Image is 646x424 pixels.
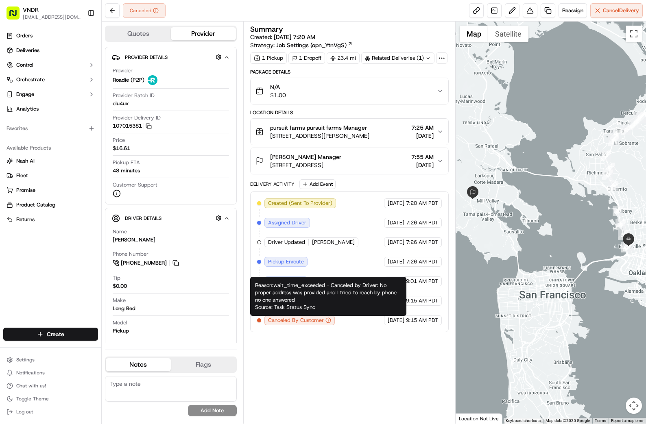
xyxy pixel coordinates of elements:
[8,140,21,153] img: Masood Aslam
[112,211,230,225] button: Driver Details
[327,52,360,64] div: 23.4 mi
[460,26,488,42] button: Show street map
[171,358,236,371] button: Flags
[251,78,448,104] button: N/A$1.00
[23,14,81,20] button: [EMAIL_ADDRESS][DOMAIN_NAME]
[106,358,171,371] button: Notes
[3,88,98,101] button: Engage
[72,148,89,154] span: [DATE]
[3,406,98,417] button: Log out
[268,200,332,207] span: Created (Sent To Provider)
[270,132,369,140] span: [STREET_ADDRESS][PERSON_NAME]
[7,157,95,165] a: Nash AI
[77,182,131,190] span: API Documentation
[250,109,449,116] div: Location Details
[312,239,355,246] span: [PERSON_NAME]
[16,32,33,39] span: Orders
[270,124,367,132] span: pursuit farms pursuit farms Manager
[138,80,148,90] button: Start new chat
[106,27,171,40] button: Quotes
[3,44,98,57] a: Deliveries
[121,259,167,267] span: [PHONE_NUMBER]
[361,52,434,64] div: Related Deliveries (1)
[388,219,404,226] span: [DATE]
[126,104,148,114] button: See all
[113,159,140,166] span: Pickup ETA
[113,297,126,304] span: Make
[626,26,642,42] button: Toggle fullscreen view
[113,76,144,84] span: Roadie (P2P)
[16,172,28,179] span: Fleet
[113,145,130,152] span: $16.61
[411,132,434,140] span: [DATE]
[388,200,404,207] span: [DATE]
[47,330,64,338] span: Create
[7,187,95,194] a: Promise
[3,393,98,404] button: Toggle Theme
[270,153,341,161] span: [PERSON_NAME] Manager
[626,398,642,414] button: Map camera controls
[5,178,65,193] a: 📗Knowledge Base
[629,120,639,130] div: 1
[603,7,639,14] span: Cancel Delivery
[406,219,438,226] span: 7:26 AM PDT
[3,367,98,378] button: Notifications
[113,122,152,130] button: 107015381
[113,327,129,335] div: Pickup
[406,317,438,324] span: 9:15 AM PDT
[8,78,23,92] img: 1736555255976-a54dd68f-1ca7-489b-9aae-adbdc363a1c4
[288,52,325,64] div: 1 Dropoff
[113,274,120,282] span: Tip
[16,61,33,69] span: Control
[171,27,236,40] button: Provider
[113,67,133,74] span: Provider
[388,239,404,246] span: [DATE]
[406,239,438,246] span: 7:26 AM PDT
[68,148,70,154] span: •
[8,106,55,112] div: Past conversations
[25,126,66,133] span: [PERSON_NAME]
[3,198,98,211] button: Product Catalog
[251,119,448,145] button: pursuit farms pursuit farms Manager[STREET_ADDRESS][PERSON_NAME]7:25 AM[DATE]
[623,240,634,251] div: 24
[250,52,287,64] div: 1 Pickup
[3,328,98,341] button: Create
[250,26,283,33] h3: Summary
[613,206,623,216] div: 20
[456,413,502,424] div: Location Not Live
[608,181,618,191] div: 19
[562,7,583,14] span: Reassign
[112,50,230,64] button: Provider Details
[268,239,305,246] span: Driver Updated
[3,141,98,154] div: Available Products
[21,52,146,61] input: Got a question? Start typing here...
[602,170,613,180] div: 18
[458,413,485,424] img: Google
[3,213,98,226] button: Returns
[113,305,135,312] div: Long Bed
[406,258,438,265] span: 7:26 AM PDT
[113,181,157,189] span: Customer Support
[7,172,95,179] a: Fleet
[3,102,98,115] a: Analytics
[268,219,306,226] span: Assigned Driver
[16,47,39,54] span: Deliveries
[274,33,315,41] span: [DATE] 7:20 AM
[113,100,129,107] span: clu4ux
[3,154,98,167] button: Nash AI
[270,91,286,99] span: $1.00
[268,258,304,265] span: Pickup Enroute
[8,183,15,189] div: 📗
[113,228,127,235] span: Name
[3,380,98,391] button: Chat with us!
[123,3,166,18] button: Canceled
[250,181,295,187] div: Delivery Activity
[113,319,127,326] span: Model
[113,114,161,122] span: Provider Delivery ID
[17,78,32,92] img: 9188753566659_6852d8bf1fb38e338040_72.png
[23,6,39,14] button: VNDR
[16,91,34,98] span: Engage
[411,153,434,161] span: 7:55 AM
